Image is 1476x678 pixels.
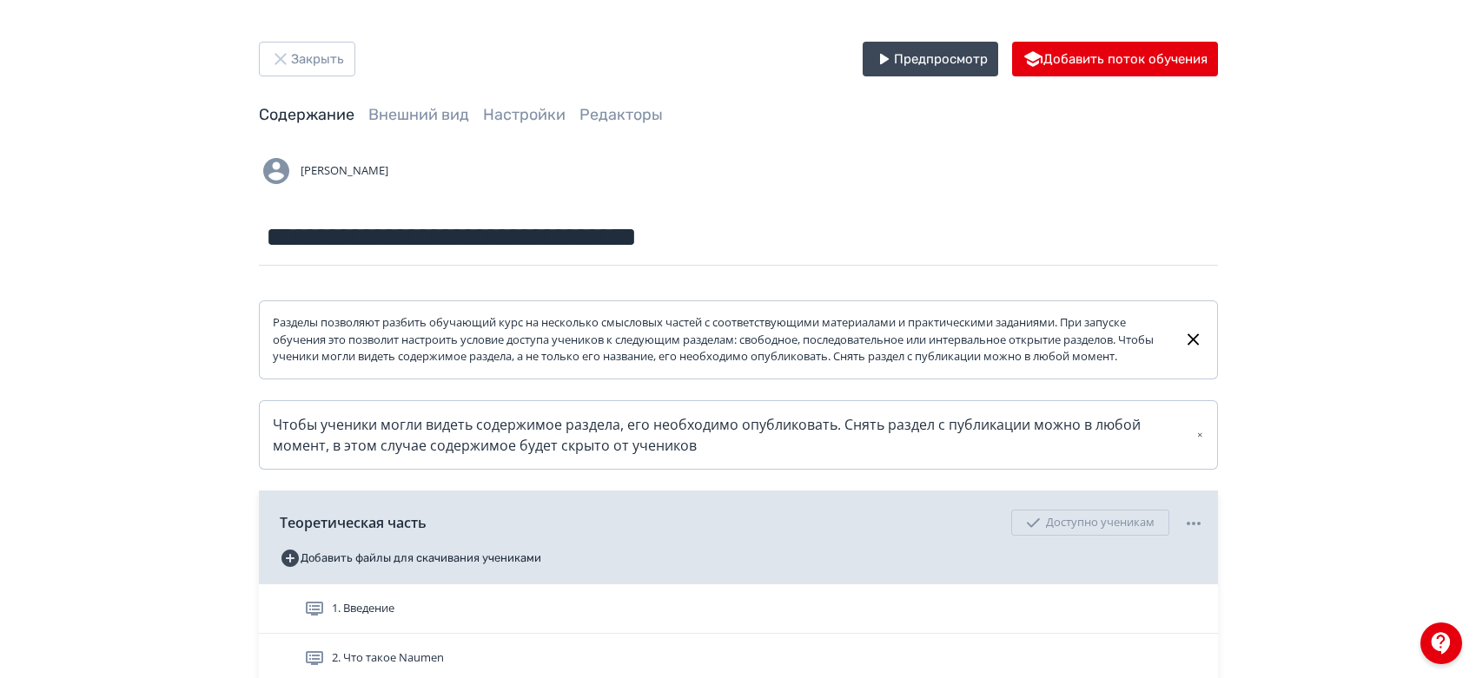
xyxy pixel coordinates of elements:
a: Настройки [483,105,566,124]
button: Добавить файлы для скачивания учениками [280,544,541,572]
div: Чтобы ученики могли видеть содержимое раздела, его необходимо опубликовать. Снять раздел с публик... [273,414,1204,456]
button: Добавить поток обучения [1012,42,1218,76]
span: Теоретическая часть [280,512,427,533]
div: Разделы позволяют разбить обучающий курс на несколько смысловых частей с соответствующими материа... [273,314,1170,365]
span: 2. Что такое Naumen [332,649,444,667]
button: Предпросмотр [863,42,998,76]
div: 1. Введение [259,584,1218,634]
div: Доступно ученикам [1011,510,1169,536]
button: Закрыть [259,42,355,76]
span: 1. Введение [332,600,394,617]
a: Редакторы [579,105,663,124]
a: Внешний вид [368,105,469,124]
a: Содержание [259,105,354,124]
span: [PERSON_NAME] [301,162,388,180]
